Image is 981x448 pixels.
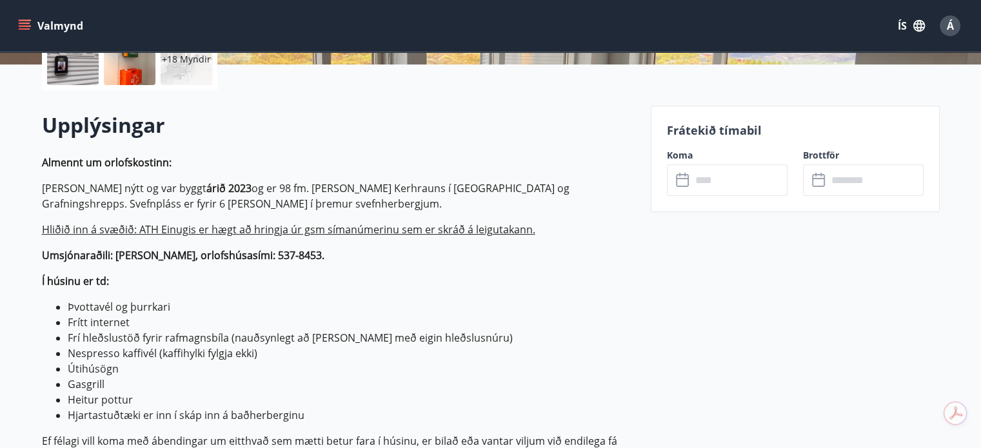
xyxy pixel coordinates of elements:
[68,392,635,407] li: Heitur pottur
[206,181,252,195] strong: árið 2023
[42,248,324,262] strong: Umsjónaraðili: [PERSON_NAME], orlofshúsasími: 537-8453.
[667,149,788,162] label: Koma
[667,122,924,139] p: Frátekið tímabil
[42,111,635,139] h2: Upplýsingar
[68,299,635,315] li: Þvottavél og þurrkari
[891,14,932,37] button: ÍS
[42,222,535,237] ins: Hliðið inn á svæðið: ATH Einugis er hægt að hringja úr gsm símanúmerinu sem er skráð á leigutakann.
[42,180,635,211] p: [PERSON_NAME] nýtt og var byggt og er 98 fm. [PERSON_NAME] Kerhrauns í [GEOGRAPHIC_DATA] og Grafn...
[68,346,635,361] li: Nespresso kaffivél (kaffihylki fylgja ekki)
[68,407,635,423] li: Hjartastuðtæki er inn í skáp inn á baðherberginu
[68,361,635,376] li: Útihúsögn
[42,155,172,170] strong: Almennt um orlofskostinn:
[42,274,109,288] strong: Í húsinu er td:
[947,19,954,33] span: Á
[68,376,635,392] li: Gasgrill
[162,53,211,66] p: +18 Myndir
[935,10,966,41] button: Á
[68,330,635,346] li: Frí hleðslustöð fyrir rafmagnsbíla (nauðsynlegt að [PERSON_NAME] með eigin hleðslusnúru)
[68,315,635,330] li: Frítt internet
[15,14,88,37] button: menu
[803,149,924,162] label: Brottför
